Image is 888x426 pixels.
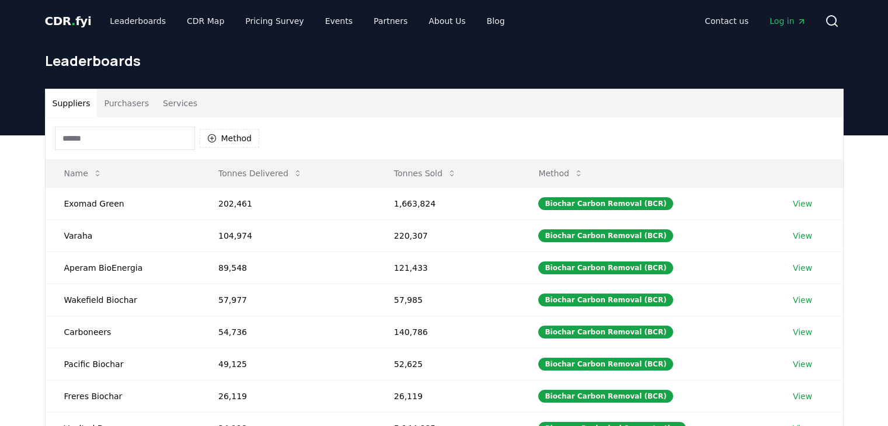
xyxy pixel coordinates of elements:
[200,219,375,252] td: 104,974
[156,89,204,117] button: Services
[769,15,806,27] span: Log in
[478,11,514,32] a: Blog
[793,294,812,306] a: View
[793,230,812,242] a: View
[45,51,844,70] h1: Leaderboards
[538,294,673,306] div: Biochar Carbon Removal (BCR)
[793,358,812,370] a: View
[375,348,520,380] td: 52,625
[45,14,92,28] span: CDR fyi
[200,187,375,219] td: 202,461
[100,11,175,32] a: Leaderboards
[46,316,200,348] td: Carboneers
[209,162,312,185] button: Tonnes Delivered
[419,11,475,32] a: About Us
[200,252,375,284] td: 89,548
[200,380,375,412] td: 26,119
[529,162,593,185] button: Method
[695,11,815,32] nav: Main
[375,219,520,252] td: 220,307
[177,11,234,32] a: CDR Map
[375,252,520,284] td: 121,433
[200,316,375,348] td: 54,736
[236,11,313,32] a: Pricing Survey
[364,11,417,32] a: Partners
[316,11,362,32] a: Events
[760,11,815,32] a: Log in
[46,187,200,219] td: Exomad Green
[46,348,200,380] td: Pacific Biochar
[375,380,520,412] td: 26,119
[793,198,812,209] a: View
[375,316,520,348] td: 140,786
[538,229,673,242] div: Biochar Carbon Removal (BCR)
[45,13,92,29] a: CDR.fyi
[538,390,673,403] div: Biochar Carbon Removal (BCR)
[46,380,200,412] td: Freres Biochar
[46,284,200,316] td: Wakefield Biochar
[538,358,673,371] div: Biochar Carbon Removal (BCR)
[200,348,375,380] td: 49,125
[46,252,200,284] td: Aperam BioEnergia
[793,262,812,274] a: View
[100,11,514,32] nav: Main
[793,390,812,402] a: View
[695,11,758,32] a: Contact us
[375,187,520,219] td: 1,663,824
[385,162,466,185] button: Tonnes Sold
[71,14,75,28] span: .
[46,89,97,117] button: Suppliers
[538,261,673,274] div: Biochar Carbon Removal (BCR)
[538,197,673,210] div: Biochar Carbon Removal (BCR)
[538,326,673,338] div: Biochar Carbon Removal (BCR)
[200,129,260,148] button: Method
[793,326,812,338] a: View
[200,284,375,316] td: 57,977
[46,219,200,252] td: Varaha
[375,284,520,316] td: 57,985
[55,162,112,185] button: Name
[97,89,156,117] button: Purchasers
